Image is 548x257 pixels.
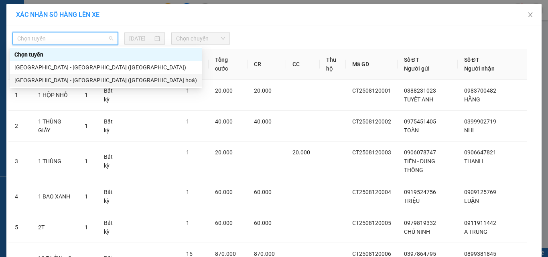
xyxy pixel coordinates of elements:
td: 1 THÙNG GIẤY [32,111,78,142]
span: 1 [85,224,88,231]
span: TOÀN [404,127,419,134]
th: CR [248,49,286,80]
span: 0911911442 [464,220,496,226]
div: Chọn tuyến [10,48,202,61]
span: LUẬN [464,198,479,204]
td: Bất kỳ [97,212,123,243]
span: 60.000 [215,220,233,226]
span: TUYẾT ANH [404,96,433,103]
b: Gửi khách hàng [49,12,79,49]
span: 0983700482 [464,87,496,94]
th: Mã GD [346,49,398,80]
span: THANH [464,158,483,164]
span: 0399902719 [464,118,496,125]
th: Tổng cước [209,49,248,80]
td: 1 BAO XANH [32,181,78,212]
td: Bất kỳ [97,142,123,181]
li: (c) 2017 [67,38,110,48]
span: CT2508120001 [352,87,391,94]
th: CC [286,49,320,80]
span: 1 [85,123,88,129]
span: 0909125769 [464,189,496,195]
div: Chọn tuyến [14,50,197,59]
span: A TRUNG [464,229,487,235]
span: Người gửi [404,65,430,72]
span: 20.000 [215,149,233,156]
span: Số ĐT [464,57,479,63]
span: 870.000 [215,251,236,257]
span: 1 [186,189,189,195]
span: 60.000 [215,189,233,195]
th: STT [8,49,32,80]
td: Bất kỳ [97,111,123,142]
span: XÁC NHẬN SỐ HÀNG LÊN XE [16,11,99,18]
td: 1 THÙNG [32,142,78,181]
span: 20.000 [292,149,310,156]
span: CT2508120006 [352,251,391,257]
span: CHÚ NINH [404,229,430,235]
span: 1 [186,87,189,94]
span: 0906078747 [404,149,436,156]
span: HẰNG [464,96,480,103]
td: 3 [8,142,32,181]
span: close [527,12,534,18]
div: [GEOGRAPHIC_DATA] - [GEOGRAPHIC_DATA] ([GEOGRAPHIC_DATA] hoá) [14,76,197,85]
td: 1 [8,80,32,111]
th: Thu hộ [320,49,346,80]
span: 1 [186,149,189,156]
span: 0919524756 [404,189,436,195]
b: [DOMAIN_NAME] [67,30,110,37]
span: 870.000 [254,251,275,257]
td: 2 [8,111,32,142]
span: Người nhận [464,65,495,72]
div: [GEOGRAPHIC_DATA] - [GEOGRAPHIC_DATA] ([GEOGRAPHIC_DATA]) [14,63,197,72]
span: 0979819332 [404,220,436,226]
span: 1 [186,220,189,226]
td: 2T [32,212,78,243]
div: Sài Gòn - Nha Trang (Hàng Hoá) [10,61,202,74]
input: 12/08/2025 [129,34,152,43]
span: 0899381845 [464,251,496,257]
td: Bất kỳ [97,80,123,111]
span: 1 [186,118,189,125]
td: 1 HỘP NHỎ [32,80,78,111]
span: 1 [85,92,88,98]
span: 40.000 [254,118,272,125]
span: 1 [85,193,88,200]
span: Chọn tuyến [17,32,113,45]
span: 0906647821 [464,149,496,156]
span: CT2508120005 [352,220,391,226]
span: CT2508120004 [352,189,391,195]
span: 1 [85,158,88,164]
span: 40.000 [215,118,233,125]
span: CT2508120002 [352,118,391,125]
button: Close [519,4,542,26]
td: 4 [8,181,32,212]
span: TIỀN - DUNG THÔNG [404,158,435,173]
span: NHI [464,127,474,134]
img: logo.jpg [87,10,106,29]
span: 20.000 [254,87,272,94]
span: 20.000 [215,87,233,94]
span: 60.000 [254,220,272,226]
td: 5 [8,212,32,243]
span: 0975451405 [404,118,436,125]
span: Chọn chuyến [176,32,225,45]
span: TRIỆU [404,198,420,204]
span: 60.000 [254,189,272,195]
span: 0388231023 [404,87,436,94]
span: Số ĐT [404,57,419,63]
span: 0397864795 [404,251,436,257]
td: Bất kỳ [97,181,123,212]
span: 15 [186,251,193,257]
span: CT2508120003 [352,149,391,156]
b: Phương Nam Express [10,52,44,103]
div: Nha Trang - Sài Gòn (Hàng hoá) [10,74,202,87]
